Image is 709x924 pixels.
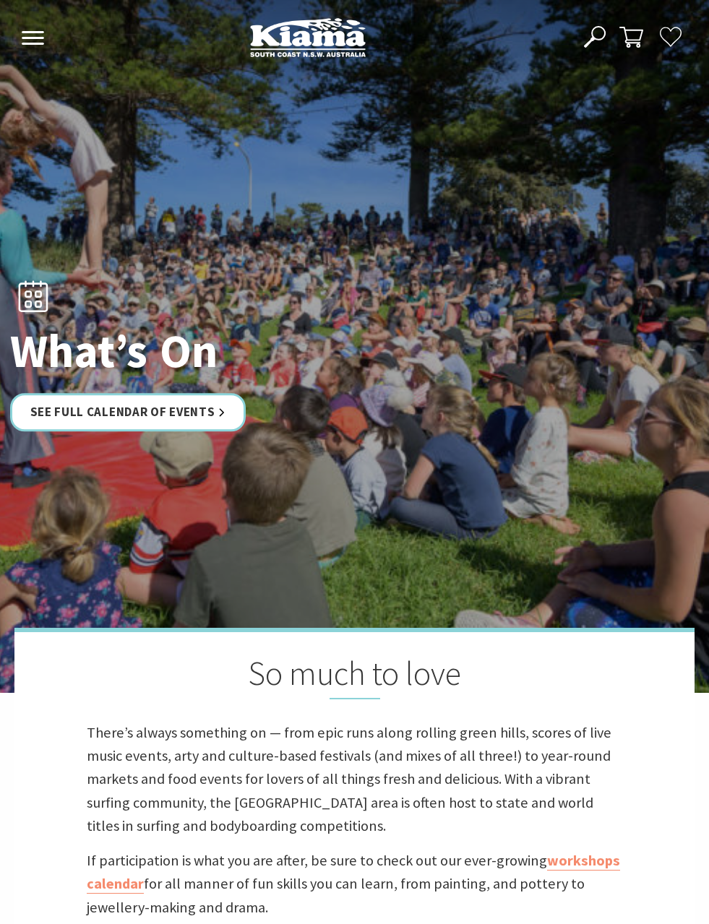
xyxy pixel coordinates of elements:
p: If participation is what you are after, be sure to check out our ever-growing for all manner of f... [87,849,622,919]
h2: So much to love [87,654,622,699]
a: See Full Calendar of Events [10,393,246,431]
img: Kiama Logo [250,17,366,57]
h1: What’s On [10,325,418,376]
p: There’s always something on — from epic runs along rolling green hills, scores of live music even... [87,721,622,837]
